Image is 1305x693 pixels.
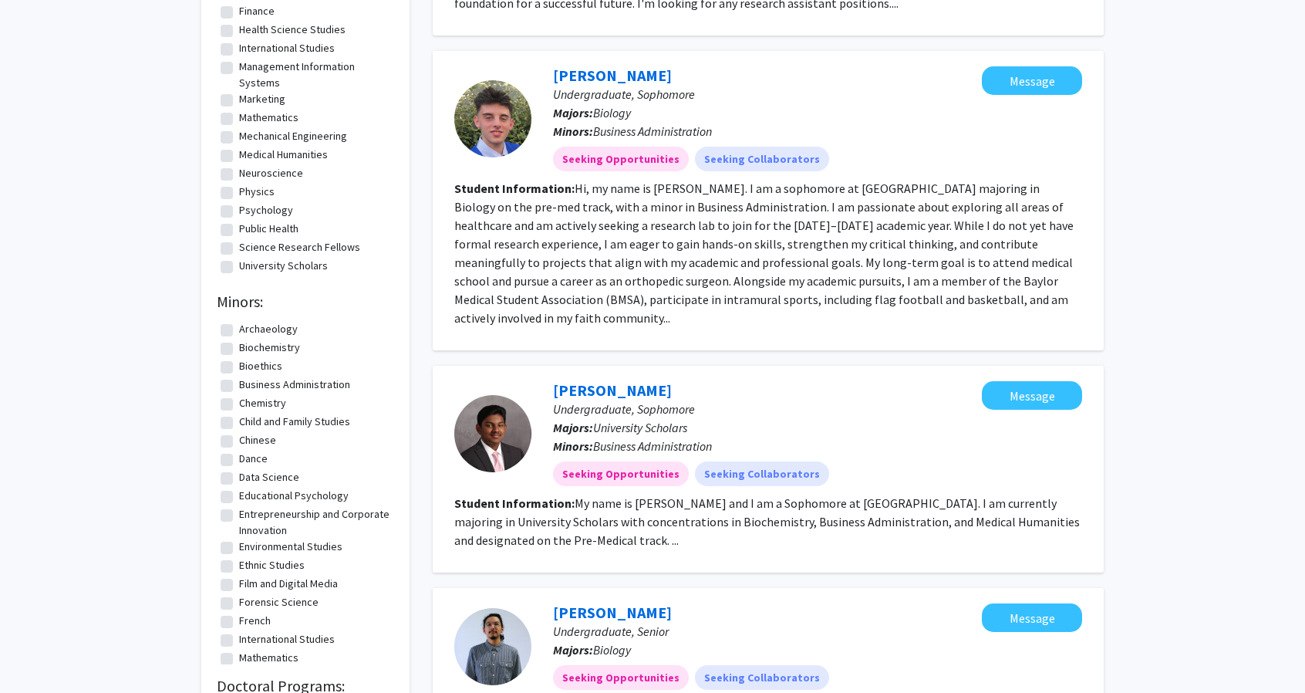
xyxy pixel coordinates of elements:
[553,401,695,417] span: Undergraduate, Sophomore
[553,665,689,690] mat-chip: Seeking Opportunities
[239,650,298,666] label: Mathematics
[454,181,1074,326] fg-read-more: Hi, my name is [PERSON_NAME]. I am a sophomore at [GEOGRAPHIC_DATA] majoring in Biology on the pr...
[239,539,342,555] label: Environmental Studies
[239,613,271,629] label: French
[454,495,1080,548] fg-read-more: My name is [PERSON_NAME] and I am a Sophomore at [GEOGRAPHIC_DATA]. I am currently majoring in Un...
[239,91,285,107] label: Marketing
[454,181,575,196] b: Student Information:
[553,105,593,120] b: Majors:
[239,239,360,255] label: Science Research Fellows
[239,321,298,337] label: Archaeology
[239,506,390,539] label: Entrepreneurship and Corporate Innovation
[239,147,328,163] label: Medical Humanities
[695,461,829,486] mat-chip: Seeking Collaborators
[239,22,346,38] label: Health Science Studies
[239,594,319,610] label: Forensic Science
[239,451,268,467] label: Dance
[239,202,293,218] label: Psychology
[982,603,1082,632] button: Message Dan Martinez
[239,40,335,56] label: International Studies
[239,631,335,647] label: International Studies
[553,66,672,85] a: [PERSON_NAME]
[217,292,394,311] h2: Minors:
[593,642,631,658] span: Biology
[239,414,350,430] label: Child and Family Studies
[553,420,593,435] b: Majors:
[553,380,672,400] a: [PERSON_NAME]
[593,105,631,120] span: Biology
[553,147,689,171] mat-chip: Seeking Opportunities
[239,395,286,411] label: Chemistry
[982,66,1082,95] button: Message Alexander Grubbs
[12,624,66,681] iframe: Chat
[593,438,712,454] span: Business Administration
[593,123,712,139] span: Business Administration
[239,488,349,504] label: Educational Psychology
[239,432,276,448] label: Chinese
[239,184,275,200] label: Physics
[239,110,298,126] label: Mathematics
[553,461,689,486] mat-chip: Seeking Opportunities
[239,340,300,356] label: Biochemistry
[239,3,275,19] label: Finance
[239,358,282,374] label: Bioethics
[239,128,347,144] label: Mechanical Engineering
[239,469,299,485] label: Data Science
[695,665,829,690] mat-chip: Seeking Collaborators
[239,59,390,91] label: Management Information Systems
[553,624,669,639] span: Undergraduate, Senior
[982,381,1082,410] button: Message Anishvaran Manohar
[553,86,695,102] span: Undergraduate, Sophomore
[239,165,303,181] label: Neuroscience
[239,557,305,573] label: Ethnic Studies
[695,147,829,171] mat-chip: Seeking Collaborators
[553,438,593,454] b: Minors:
[553,123,593,139] b: Minors:
[239,377,350,393] label: Business Administration
[454,495,575,511] b: Student Information:
[593,420,687,435] span: University Scholars
[239,576,338,592] label: Film and Digital Media
[553,642,593,658] b: Majors:
[239,221,298,237] label: Public Health
[239,258,328,274] label: University Scholars
[553,603,672,622] a: [PERSON_NAME]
